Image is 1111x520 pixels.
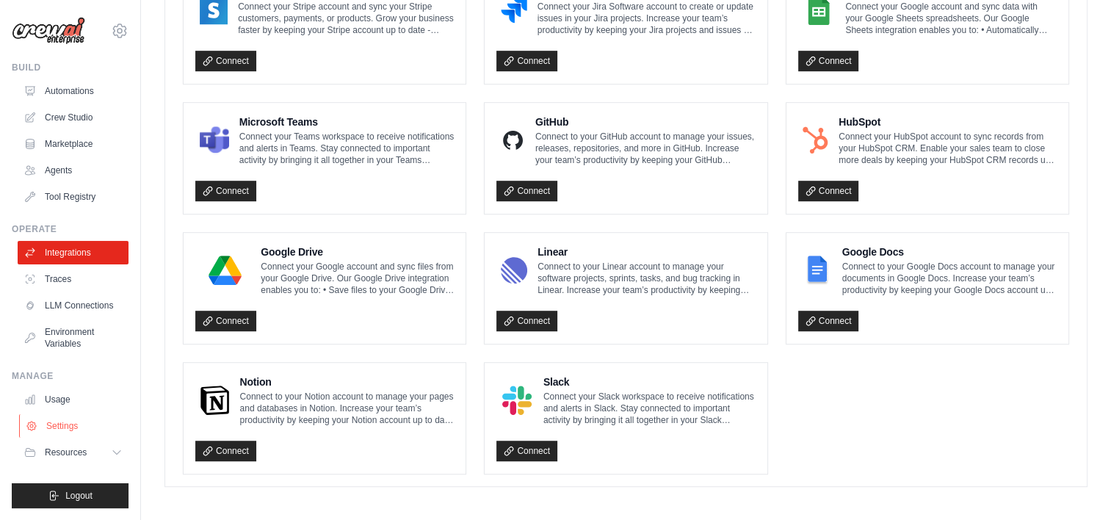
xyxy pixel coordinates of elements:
a: Connect [195,51,256,71]
p: Connect your Slack workspace to receive notifications and alerts in Slack. Stay connected to impo... [543,391,756,426]
img: Google Docs Logo [803,256,832,285]
a: Tool Registry [18,185,129,209]
h4: Google Docs [842,245,1057,259]
a: Automations [18,79,129,103]
h4: Microsoft Teams [239,115,455,129]
img: Google Drive Logo [200,256,250,285]
p: Connect to your GitHub account to manage your issues, releases, repositories, and more in GitHub.... [535,131,756,166]
p: Connect your Jira Software account to create or update issues in your Jira projects. Increase you... [538,1,756,36]
a: Usage [18,388,129,411]
p: Connect your Teams workspace to receive notifications and alerts in Teams. Stay connected to impo... [239,131,455,166]
a: Connect [798,181,859,201]
p: Connect your Google account and sync data with your Google Sheets spreadsheets. Our Google Sheets... [845,1,1057,36]
img: GitHub Logo [501,126,525,155]
span: Logout [65,490,93,502]
a: Connect [496,311,557,331]
p: Connect to your Google Docs account to manage your documents in Google Docs. Increase your team’s... [842,261,1057,296]
a: Crew Studio [18,106,129,129]
a: Connect [496,181,557,201]
span: Resources [45,447,87,458]
a: Connect [496,51,557,71]
a: Settings [19,414,130,438]
a: LLM Connections [18,294,129,317]
a: Connect [195,311,256,331]
a: Agents [18,159,129,182]
div: Operate [12,223,129,235]
h4: GitHub [535,115,756,129]
a: Integrations [18,241,129,264]
div: Build [12,62,129,73]
h4: Notion [240,375,455,389]
img: Slack Logo [501,386,532,415]
img: Microsoft Teams Logo [200,126,229,155]
h4: Slack [543,375,756,389]
button: Resources [18,441,129,464]
a: Connect [195,181,256,201]
h4: Google Drive [261,245,454,259]
div: Manage [12,370,129,382]
p: Connect your HubSpot account to sync records from your HubSpot CRM. Enable your sales team to clo... [839,131,1057,166]
p: Connect to your Linear account to manage your software projects, sprints, tasks, and bug tracking... [538,261,755,296]
a: Connect [195,441,256,461]
a: Traces [18,267,129,291]
img: Notion Logo [200,386,230,415]
button: Logout [12,483,129,508]
a: Connect [798,311,859,331]
p: Connect your Google account and sync files from your Google Drive. Our Google Drive integration e... [261,261,454,296]
h4: Linear [538,245,755,259]
img: Linear Logo [501,256,527,285]
a: Connect [496,441,557,461]
a: Environment Variables [18,320,129,355]
p: Connect your Stripe account and sync your Stripe customers, payments, or products. Grow your busi... [238,1,454,36]
img: HubSpot Logo [803,126,828,155]
p: Connect to your Notion account to manage your pages and databases in Notion. Increase your team’s... [240,391,455,426]
img: Logo [12,17,85,45]
a: Connect [798,51,859,71]
h4: HubSpot [839,115,1057,129]
a: Marketplace [18,132,129,156]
